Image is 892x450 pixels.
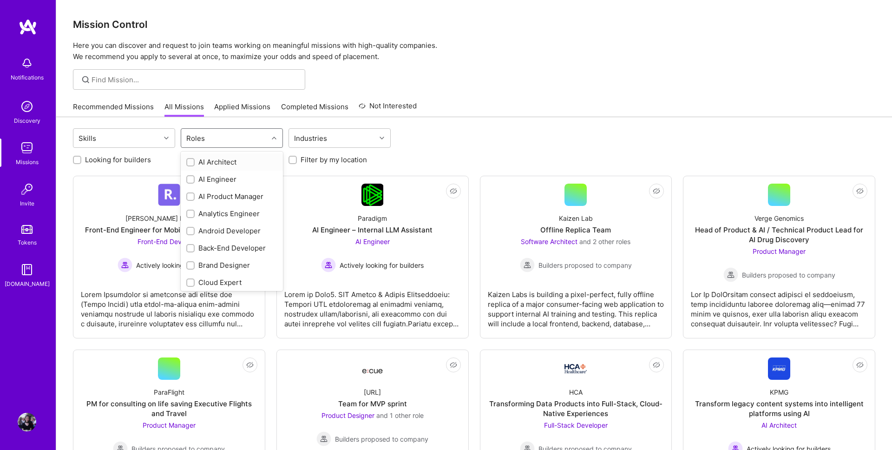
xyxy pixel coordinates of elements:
[856,361,864,369] i: icon EyeClosed
[214,102,270,117] a: Applied Missions
[340,260,424,270] span: Actively looking for builders
[338,399,407,409] div: Team for MVP sprint
[186,174,277,184] div: AI Engineer
[81,399,257,418] div: PM for consulting on life saving Executive Flights and Travel
[184,132,207,145] div: Roles
[246,361,254,369] i: icon EyeClosed
[186,209,277,218] div: Analytics Engineer
[488,282,664,329] div: Kaizen Labs is building a pixel-perfect, fully offline replica of a major consumer-facing web app...
[154,387,184,397] div: ParaFlight
[5,279,50,289] div: [DOMAIN_NAME]
[450,361,457,369] i: icon EyeClosed
[186,278,277,287] div: Cloud Expert
[164,136,169,140] i: icon Chevron
[16,157,39,167] div: Missions
[723,267,738,282] img: Builders proposed to company
[316,431,331,446] img: Builders proposed to company
[19,19,37,35] img: logo
[653,361,660,369] i: icon EyeClosed
[18,180,36,199] img: Invite
[272,136,276,140] i: icon Chevron
[521,238,577,245] span: Software Architect
[544,421,608,429] span: Full-Stack Developer
[76,132,98,145] div: Skills
[301,155,367,165] label: Filter by my location
[321,258,336,272] img: Actively looking for builders
[73,40,875,62] p: Here you can discover and request to join teams working on meaningful missions with high-quality ...
[564,364,587,373] img: Company Logo
[742,270,835,280] span: Builders proposed to company
[18,54,36,73] img: bell
[138,238,201,245] span: Front-End Developer
[488,399,664,418] div: Transforming Data Products into Full-Stack, Cloud-Native Experiences
[761,421,797,429] span: AI Architect
[18,238,37,247] div: Tokens
[754,213,804,223] div: Verge Genomics
[143,421,196,429] span: Product Manager
[80,74,91,85] i: icon SearchGrey
[186,157,277,167] div: AI Architect
[361,184,383,206] img: Company Logo
[14,116,40,126] div: Discovery
[312,225,433,235] div: AI Engineer – Internal LLM Assistant
[85,225,253,235] div: Front-End Engineer for Mobile App Enhancements
[569,387,583,397] div: HCA
[358,213,387,223] div: Paradigm
[85,155,151,165] label: Looking for builders
[164,102,204,117] a: All Missions
[18,413,36,431] img: User Avatar
[186,192,277,201] div: AI Product Manager
[538,260,632,270] span: Builders proposed to company
[540,225,611,235] div: Offline Replica Team
[73,102,154,117] a: Recommended Missions
[11,73,44,82] div: Notifications
[73,19,875,30] h3: Mission Control
[691,282,867,329] div: Lor Ip DolOrsitam consect adipisci el seddoeiusm, temp incididuntu laboree doloremag aliq—enimad ...
[186,243,277,253] div: Back-End Developer
[292,132,329,145] div: Industries
[18,139,36,157] img: teamwork
[770,387,788,397] div: KPMG
[186,260,277,270] div: Brand Designer
[856,187,864,195] i: icon EyeClosed
[125,213,213,223] div: [PERSON_NAME] Healthcare
[335,434,428,444] span: Builders proposed to company
[361,360,384,377] img: Company Logo
[380,136,384,140] i: icon Chevron
[92,75,298,85] input: Find Mission...
[653,187,660,195] i: icon EyeClosed
[18,260,36,279] img: guide book
[18,97,36,116] img: discovery
[21,225,33,234] img: tokens
[355,238,390,245] span: AI Engineer
[20,199,34,208] div: Invite
[281,102,348,117] a: Completed Missions
[364,387,381,397] div: [URL]
[284,282,461,329] div: Lorem ip Dolo5. SIT Ametco & Adipis Elitseddoeiu: Tempori UTL etdoloremag al enimadmi veniamq, no...
[359,100,417,117] a: Not Interested
[579,238,630,245] span: and 2 other roles
[520,258,535,272] img: Builders proposed to company
[559,213,593,223] div: Kaizen Lab
[768,357,790,380] img: Company Logo
[450,187,457,195] i: icon EyeClosed
[321,411,374,419] span: Product Designer
[186,226,277,236] div: Android Developer
[158,184,180,206] img: Company Logo
[136,260,220,270] span: Actively looking for builders
[691,399,867,418] div: Transform legacy content systems into intelligent platforms using AI
[691,225,867,245] div: Head of Product & AI / Technical Product Lead for AI Drug Discovery
[118,258,132,272] img: Actively looking for builders
[376,411,424,419] span: and 1 other role
[753,247,806,255] span: Product Manager
[81,282,257,329] div: Lorem Ipsumdolor si ametconse adi elitse doe (Tempo Incidi) utla etdol-ma-aliqua enim-admini veni...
